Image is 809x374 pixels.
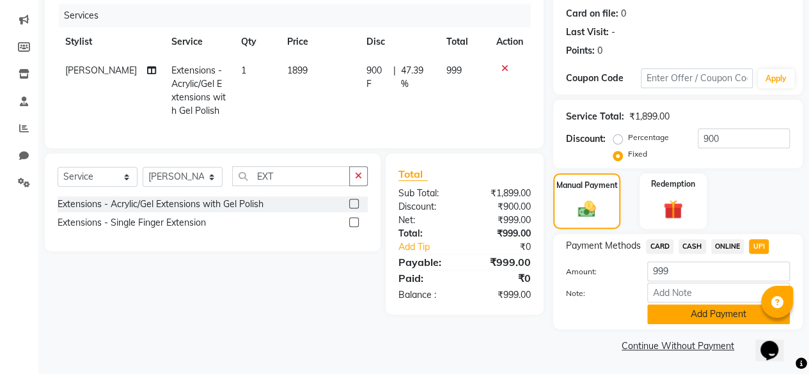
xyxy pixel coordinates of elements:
[171,65,226,116] span: Extensions - Acrylic/Gel Extensions with Gel Polish
[233,27,279,56] th: Qty
[566,7,618,20] div: Card on file:
[439,27,489,56] th: Total
[389,214,465,227] div: Net:
[749,239,769,254] span: UPI
[464,214,540,227] div: ₹999.00
[566,110,624,123] div: Service Total:
[758,69,794,88] button: Apply
[464,200,540,214] div: ₹900.00
[647,304,790,324] button: Add Payment
[611,26,615,39] div: -
[58,198,263,211] div: Extensions - Acrylic/Gel Extensions with Gel Polish
[464,227,540,240] div: ₹999.00
[647,283,790,302] input: Add Note
[164,27,233,56] th: Service
[621,7,626,20] div: 0
[556,266,638,277] label: Amount:
[629,110,670,123] div: ₹1,899.00
[679,239,706,254] span: CASH
[556,288,638,299] label: Note:
[556,180,618,191] label: Manual Payment
[711,239,744,254] span: ONLINE
[628,132,669,143] label: Percentage
[628,148,647,160] label: Fixed
[566,44,595,58] div: Points:
[641,68,753,88] input: Enter Offer / Coupon Code
[232,166,350,186] input: Search or Scan
[58,216,206,230] div: Extensions - Single Finger Extension
[464,288,540,302] div: ₹999.00
[489,27,531,56] th: Action
[464,254,540,270] div: ₹999.00
[647,261,790,281] input: Amount
[389,187,465,200] div: Sub Total:
[241,65,246,76] span: 1
[59,4,540,27] div: Services
[646,239,673,254] span: CARD
[572,199,602,219] img: _cash.svg
[566,132,606,146] div: Discount:
[464,187,540,200] div: ₹1,899.00
[566,239,641,253] span: Payment Methods
[566,26,609,39] div: Last Visit:
[366,64,388,91] span: 900 F
[401,64,431,91] span: 47.39 %
[651,178,695,190] label: Redemption
[398,168,428,181] span: Total
[597,44,602,58] div: 0
[359,27,439,56] th: Disc
[464,270,540,286] div: ₹0
[389,227,465,240] div: Total:
[393,64,396,91] span: |
[556,339,800,353] a: Continue Without Payment
[389,254,465,270] div: Payable:
[566,72,641,85] div: Coupon Code
[446,65,462,76] span: 999
[755,323,796,361] iframe: chat widget
[279,27,359,56] th: Price
[657,198,689,221] img: _gift.svg
[65,65,137,76] span: [PERSON_NAME]
[389,270,465,286] div: Paid:
[287,65,308,76] span: 1899
[477,240,540,254] div: ₹0
[389,240,477,254] a: Add Tip
[389,288,465,302] div: Balance :
[389,200,465,214] div: Discount:
[58,27,164,56] th: Stylist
